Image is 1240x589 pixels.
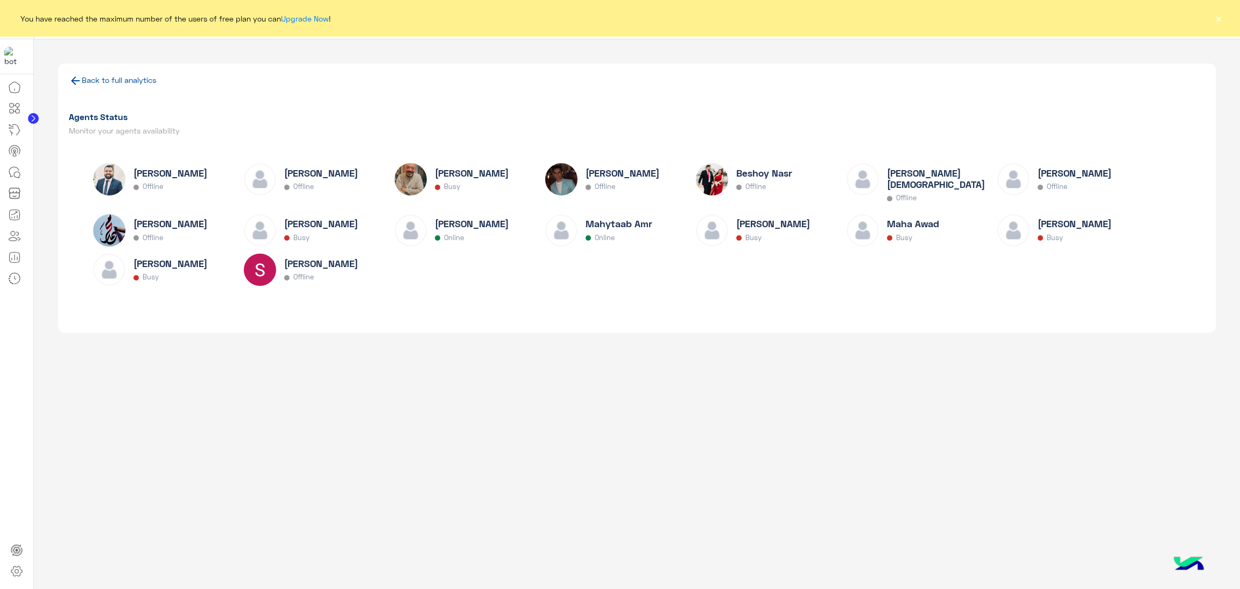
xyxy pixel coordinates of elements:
[143,183,163,191] p: Offline
[1047,183,1067,191] p: Offline
[745,183,766,191] p: Offline
[586,218,652,229] h6: Mahytaab Amr
[293,183,314,191] p: Offline
[281,14,329,23] a: Upgrade Now
[595,183,615,191] p: Offline
[284,258,358,269] h6: [PERSON_NAME]
[20,13,330,24] span: You have reached the maximum number of the users of free plan you can !
[586,167,659,179] h6: [PERSON_NAME]
[435,167,509,179] h6: [PERSON_NAME]
[736,167,792,179] h6: Beshoy Nasr
[284,167,358,179] h6: [PERSON_NAME]
[293,273,314,281] p: Offline
[143,234,163,242] p: Offline
[1213,13,1224,24] button: ×
[887,218,939,229] h6: Maha Awad
[133,167,207,179] h6: [PERSON_NAME]
[69,127,633,135] h5: Monitor your agents availability
[82,75,157,85] a: Back to full analytics
[736,218,810,229] h6: [PERSON_NAME]
[284,218,358,229] h6: [PERSON_NAME]
[133,258,207,269] h6: [PERSON_NAME]
[745,234,762,242] p: Busy
[444,234,464,242] p: Online
[435,218,509,229] h6: [PERSON_NAME]
[1047,234,1063,242] p: Busy
[4,47,24,66] img: 1403182699927242
[293,234,309,242] p: Busy
[896,194,917,202] p: Offline
[133,218,207,229] h6: [PERSON_NAME]
[896,234,912,242] p: Busy
[444,183,460,191] p: Busy
[1170,546,1208,584] img: hulul-logo.png
[143,273,159,281] p: Busy
[69,111,633,122] h1: Agents Status
[1038,167,1111,179] h6: [PERSON_NAME]
[887,167,994,190] h6: [PERSON_NAME][DEMOGRAPHIC_DATA]
[1038,218,1111,229] h6: [PERSON_NAME]
[595,234,615,242] p: Online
